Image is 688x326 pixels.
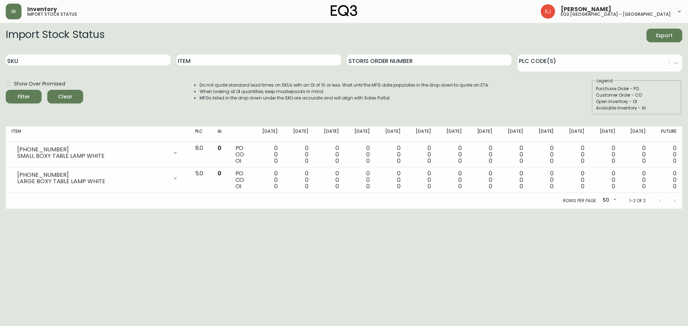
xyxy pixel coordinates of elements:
div: 0 0 [259,170,278,190]
th: Future [651,126,682,142]
legend: Legend [596,78,613,84]
div: 0 0 [381,145,401,164]
div: 0 0 [320,170,339,190]
div: 0 0 [381,170,401,190]
th: [DATE] [253,126,284,142]
th: [DATE] [345,126,376,142]
div: 0 0 [473,170,493,190]
span: 0 [673,157,677,165]
span: 0 [520,182,523,190]
div: 0 0 [504,145,523,164]
span: 0 [366,157,370,165]
span: 0 [673,182,677,190]
h5: eq3 [GEOGRAPHIC_DATA] - [GEOGRAPHIC_DATA] [561,12,671,16]
p: Rows per page: [563,198,597,204]
div: 0 0 [565,170,584,190]
span: OI [235,182,242,190]
div: 0 0 [350,145,370,164]
div: [PHONE_NUMBER]LARGE BOXY TABLE LAMP WHITE [11,170,184,186]
div: 0 0 [565,145,584,164]
div: Open Inventory - OI [596,98,678,105]
div: 0 0 [627,145,646,164]
span: 0 [427,157,431,165]
img: logo [331,5,357,16]
th: [DATE] [621,126,652,142]
span: 0 [581,182,584,190]
span: 0 [550,182,554,190]
img: 24a625d34e264d2520941288c4a55f8e [541,4,555,19]
span: [PERSON_NAME] [561,6,611,12]
span: Clear [53,92,77,101]
th: [DATE] [376,126,406,142]
div: 0 0 [473,145,493,164]
div: 0 0 [350,170,370,190]
div: 0 0 [412,145,431,164]
div: 0 0 [657,170,677,190]
h5: import stock status [27,12,77,16]
div: Filter [18,92,30,101]
div: [PHONE_NUMBER] [17,172,168,178]
span: Inventory [27,6,57,12]
button: Clear [47,90,83,103]
span: 0 [274,182,278,190]
div: Purchase Order - PO [596,86,678,92]
li: Do not quote standard lead times on SKUs with an OI of 10 or less. Wait until the MFG date popula... [200,82,489,88]
div: 0 0 [443,145,462,164]
div: PO CO [235,145,247,164]
span: 0 [642,157,646,165]
span: 0 [305,157,309,165]
span: 0 [550,157,554,165]
span: 0 [612,157,615,165]
th: PLC [190,126,212,142]
th: AI [212,126,229,142]
div: 0 0 [596,170,615,190]
span: 0 [642,182,646,190]
div: 0 0 [596,145,615,164]
div: 0 0 [535,170,554,190]
th: [DATE] [559,126,590,142]
span: 0 [366,182,370,190]
th: [DATE] [529,126,560,142]
span: 0 [335,182,339,190]
div: Available Inventory - AI [596,105,678,111]
th: [DATE] [437,126,468,142]
div: PO CO [235,170,247,190]
div: 0 0 [504,170,523,190]
span: 0 [489,182,492,190]
div: 0 0 [657,145,677,164]
div: [PHONE_NUMBER]SMALL BOXY TABLE LAMP WHITE [11,145,184,161]
div: 0 0 [535,145,554,164]
th: [DATE] [314,126,345,142]
span: 0 [335,157,339,165]
div: 0 0 [289,170,309,190]
span: OI [235,157,242,165]
th: Item [6,126,190,142]
div: 0 0 [412,170,431,190]
span: 0 [489,157,492,165]
div: 0 0 [289,145,309,164]
span: 0 [305,182,309,190]
button: Export [646,29,682,42]
th: [DATE] [468,126,498,142]
span: 0 [458,182,462,190]
th: [DATE] [590,126,621,142]
th: [DATE] [406,126,437,142]
p: 1-2 of 2 [629,198,646,204]
span: 0 [581,157,584,165]
span: 0 [218,144,221,152]
button: Filter [6,90,42,103]
span: 0 [397,157,401,165]
span: 0 [612,182,615,190]
li: MFGs listed in the drop down under the SKU are accurate and will align with Sales Portal. [200,95,489,101]
div: 0 0 [320,145,339,164]
div: 50 [600,195,618,206]
div: 0 0 [259,145,278,164]
span: 0 [427,182,431,190]
span: Export [652,31,677,40]
th: [DATE] [283,126,314,142]
li: When looking at OI quantities, keep masterpacks in mind. [200,88,489,95]
div: Customer Order - CO [596,92,678,98]
span: Show Over Promised [14,80,65,88]
div: 0 0 [627,170,646,190]
h2: Import Stock Status [6,29,104,42]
